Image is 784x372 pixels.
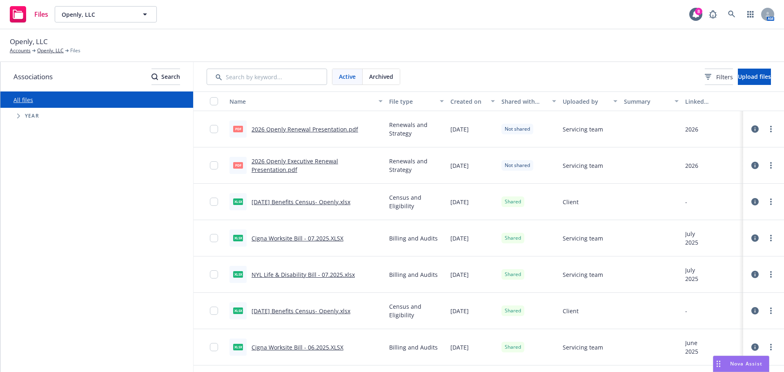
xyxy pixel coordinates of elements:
[730,360,762,367] span: Nova Assist
[151,69,180,85] button: SearchSearch
[389,97,435,106] div: File type
[369,72,393,81] span: Archived
[207,69,327,85] input: Search by keyword...
[505,307,521,314] span: Shared
[563,198,579,206] span: Client
[505,271,521,278] span: Shared
[55,6,157,22] button: Openly, LLC
[151,74,158,80] svg: Search
[252,343,343,351] a: Cigna Worksite Bill - 06.2025.XLSX
[738,73,771,80] span: Upload files
[389,120,444,138] span: Renewals and Strategy
[716,73,733,81] span: Filters
[505,343,521,351] span: Shared
[233,198,243,205] span: xlsx
[621,91,682,111] button: Summary
[226,91,386,111] button: Name
[389,193,444,210] span: Census and Eligibility
[766,160,776,170] a: more
[252,198,350,206] a: [DATE] Benefits Census- Openly.xlsx
[389,343,438,352] span: Billing and Audits
[713,356,769,372] button: Nova Assist
[233,307,243,314] span: xlsx
[447,91,498,111] button: Created on
[563,97,608,106] div: Uploaded by
[742,6,759,22] a: Switch app
[386,91,447,111] button: File type
[210,97,218,105] input: Select all
[685,198,687,206] div: -
[62,10,132,19] span: Openly, LLC
[505,162,530,169] span: Not shared
[13,71,53,82] span: Associations
[563,161,603,170] span: Servicing team
[37,47,64,54] a: Openly, LLC
[766,197,776,207] a: more
[705,6,721,22] a: Report a Bug
[563,270,603,279] span: Servicing team
[685,307,687,315] div: -
[450,97,486,106] div: Created on
[252,271,355,278] a: NYL Life & Disability Bill - 07.2025.xlsx
[685,339,698,347] div: June
[713,356,724,372] div: Drag to move
[450,198,469,206] span: [DATE]
[505,198,521,205] span: Shared
[685,266,698,274] div: July
[233,235,243,241] span: XLSX
[685,97,740,106] div: Linked associations
[70,47,80,54] span: Files
[252,307,350,315] a: [DATE] Benefits Census- Openly.xlsx
[624,97,670,106] div: Summary
[766,233,776,243] a: more
[563,234,603,243] span: Servicing team
[233,271,243,277] span: xlsx
[229,97,374,106] div: Name
[766,270,776,279] a: more
[34,11,48,18] span: Files
[13,96,33,104] a: All files
[685,229,698,238] div: July
[705,69,733,85] button: Filters
[501,97,547,106] div: Shared with client
[450,270,469,279] span: [DATE]
[450,234,469,243] span: [DATE]
[766,124,776,134] a: more
[210,198,218,206] input: Toggle Row Selected
[724,6,740,22] a: Search
[685,347,698,356] div: 2025
[695,8,702,15] div: 8
[685,161,698,170] div: 2026
[766,306,776,316] a: more
[505,234,521,242] span: Shared
[498,91,559,111] button: Shared with client
[151,69,180,85] div: Search
[233,162,243,168] span: pdf
[233,126,243,132] span: pdf
[738,69,771,85] button: Upload files
[252,157,338,174] a: 2026 Openly Executive Renewal Presentation.pdf
[563,307,579,315] span: Client
[339,72,356,81] span: Active
[389,270,438,279] span: Billing and Audits
[210,343,218,351] input: Toggle Row Selected
[685,274,698,283] div: 2025
[563,343,603,352] span: Servicing team
[252,125,358,133] a: 2026 Openly Renewal Presentation.pdf
[505,125,530,133] span: Not shared
[210,270,218,278] input: Toggle Row Selected
[7,3,51,26] a: Files
[210,234,218,242] input: Toggle Row Selected
[389,234,438,243] span: Billing and Audits
[10,36,48,47] span: Openly, LLC
[210,161,218,169] input: Toggle Row Selected
[563,125,603,134] span: Servicing team
[685,125,698,134] div: 2026
[25,114,39,118] span: Year
[233,344,243,350] span: XLSX
[252,234,343,242] a: Cigna Worksite Bill - 07.2025.XLSX
[766,342,776,352] a: more
[0,108,193,124] div: Tree Example
[450,343,469,352] span: [DATE]
[450,125,469,134] span: [DATE]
